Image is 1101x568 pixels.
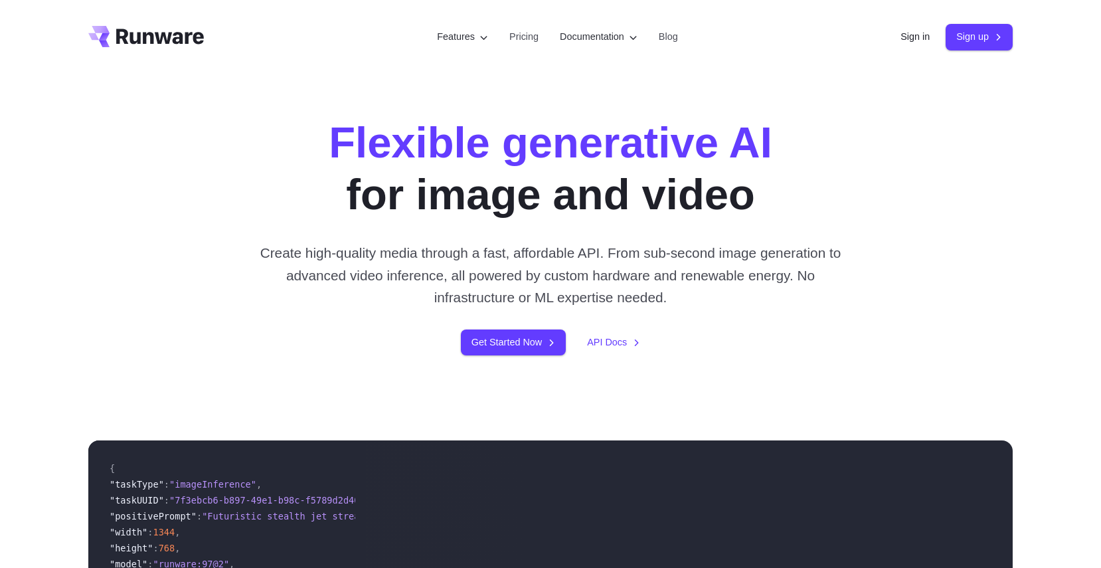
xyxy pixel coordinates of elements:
a: Get Started Now [461,330,566,355]
span: : [147,527,153,537]
span: , [256,479,262,490]
span: "height" [110,543,153,553]
span: , [175,527,180,537]
a: Sign up [946,24,1013,50]
span: "taskType" [110,479,164,490]
span: 768 [159,543,175,553]
a: Pricing [509,29,539,45]
p: Create high-quality media through a fast, affordable API. From sub-second image generation to adv... [255,242,847,308]
a: Go to / [88,26,204,47]
label: Features [437,29,488,45]
a: API Docs [587,335,640,350]
span: : [164,495,169,506]
span: : [153,543,158,553]
span: : [164,479,169,490]
strong: Flexible generative AI [329,118,772,167]
span: 1344 [153,527,175,537]
span: { [110,463,115,474]
span: , [175,543,180,553]
label: Documentation [560,29,637,45]
span: "Futuristic stealth jet streaking through a neon-lit cityscape with glowing purple exhaust" [202,511,697,521]
a: Sign in [900,29,930,45]
span: : [197,511,202,521]
span: "width" [110,527,147,537]
span: "taskUUID" [110,495,164,506]
span: "imageInference" [169,479,256,490]
span: "7f3ebcb6-b897-49e1-b98c-f5789d2d40d7" [169,495,376,506]
span: "positivePrompt" [110,511,197,521]
a: Blog [659,29,678,45]
h1: for image and video [329,117,772,221]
